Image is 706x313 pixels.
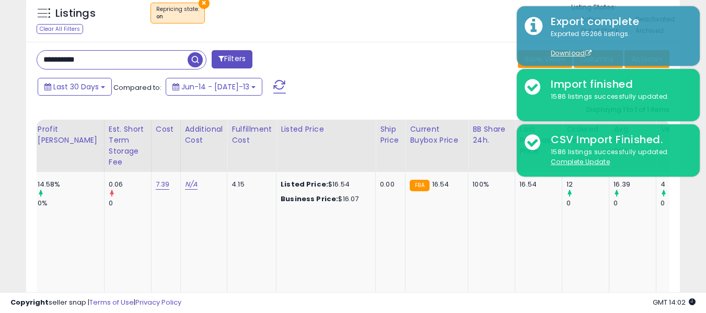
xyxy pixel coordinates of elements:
div: Ship Price [380,124,401,146]
span: Last 30 Days [53,82,99,92]
strong: Copyright [10,297,49,307]
div: Last Purchase Price [519,124,558,157]
div: 0 [661,199,703,208]
span: Jun-14 - [DATE]-13 [181,82,249,92]
div: Import finished [543,77,692,92]
a: N/A [185,179,198,190]
div: CSV Import Finished. [543,132,692,147]
div: 16.39 [614,180,656,189]
div: Ordered Items [566,124,605,146]
div: 0% [38,199,104,208]
div: 100% [472,180,507,189]
div: $16.07 [281,194,367,204]
h5: Listings [55,6,96,21]
div: Listed Price [281,124,371,135]
div: 14.58% [38,180,104,189]
button: Last 30 Days [38,78,112,96]
span: Compared to: [113,83,161,92]
div: 16.54 [519,180,554,189]
a: 7.39 [156,179,170,190]
span: 2025-08-13 14:02 GMT [653,297,696,307]
div: 0.00 [380,180,397,189]
div: Avg Selling Price [614,124,652,157]
div: Est. Short Term Storage Fee [109,124,147,168]
div: 4 [661,180,703,189]
u: Complete Update [551,157,610,166]
span: 16.54 [432,179,449,189]
a: Privacy Policy [135,297,181,307]
div: 4.15 [232,180,268,189]
div: on [156,13,199,20]
div: $16.54 [281,180,367,189]
b: Business Price: [281,194,338,204]
div: seller snap | | [10,298,181,308]
div: 0 [566,199,609,208]
button: Filters [212,50,252,68]
div: 0 [109,199,151,208]
span: Repricing state : [156,5,199,21]
button: Jun-14 - [DATE]-13 [166,78,262,96]
div: Exported 65266 listings. [543,29,692,59]
div: Cost [156,124,176,135]
div: Export complete [543,14,692,29]
div: 1586 listings successfully updated. [543,147,692,167]
div: Velocity [661,124,699,135]
div: Clear All Filters [37,24,83,34]
div: 1586 listings successfully updated. [543,92,692,102]
div: Additional Cost [185,124,223,146]
div: Fulfillment Cost [232,124,272,146]
div: 0.06 [109,180,151,189]
a: Terms of Use [89,297,134,307]
div: Profit [PERSON_NAME] [38,124,100,146]
b: Listed Price: [281,179,328,189]
div: 12 [566,180,609,189]
a: Download [551,49,592,57]
p: Listing States: [571,3,680,13]
small: FBA [410,180,429,191]
div: 0 [614,199,656,208]
div: Current Buybox Price [410,124,464,146]
div: BB Share 24h. [472,124,511,146]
